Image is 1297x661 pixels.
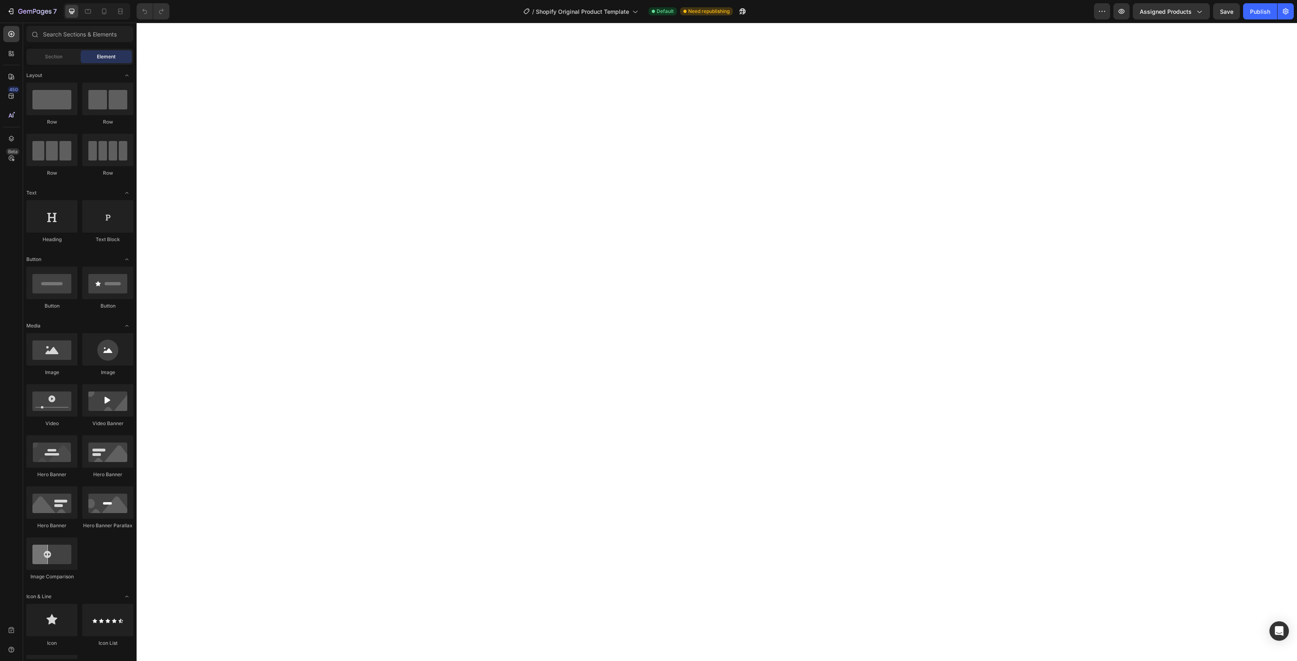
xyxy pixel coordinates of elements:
[45,53,62,60] span: Section
[26,72,42,79] span: Layout
[536,7,629,16] span: Shopify Original Product Template
[82,471,133,478] div: Hero Banner
[1213,3,1240,19] button: Save
[82,640,133,647] div: Icon List
[1243,3,1277,19] button: Publish
[82,236,133,243] div: Text Block
[120,186,133,199] span: Toggle open
[3,3,60,19] button: 7
[26,640,77,647] div: Icon
[26,236,77,243] div: Heading
[26,169,77,177] div: Row
[26,322,41,329] span: Media
[82,420,133,427] div: Video Banner
[1269,621,1289,641] div: Open Intercom Messenger
[97,53,116,60] span: Element
[137,23,1297,661] iframe: Design area
[137,3,169,19] div: Undo/Redo
[26,302,77,310] div: Button
[82,302,133,310] div: Button
[1250,7,1270,16] div: Publish
[120,319,133,332] span: Toggle open
[120,253,133,266] span: Toggle open
[1133,3,1210,19] button: Assigned Products
[688,8,730,15] span: Need republishing
[26,118,77,126] div: Row
[26,573,77,580] div: Image Comparison
[26,471,77,478] div: Hero Banner
[6,148,19,155] div: Beta
[82,522,133,529] div: Hero Banner Parallax
[82,118,133,126] div: Row
[26,189,36,197] span: Text
[120,69,133,82] span: Toggle open
[26,26,133,42] input: Search Sections & Elements
[532,7,534,16] span: /
[26,522,77,529] div: Hero Banner
[120,590,133,603] span: Toggle open
[82,169,133,177] div: Row
[26,256,41,263] span: Button
[26,420,77,427] div: Video
[1140,7,1192,16] span: Assigned Products
[82,369,133,376] div: Image
[26,369,77,376] div: Image
[1220,8,1233,15] span: Save
[53,6,57,16] p: 7
[8,86,19,93] div: 450
[26,593,51,600] span: Icon & Line
[657,8,674,15] span: Default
